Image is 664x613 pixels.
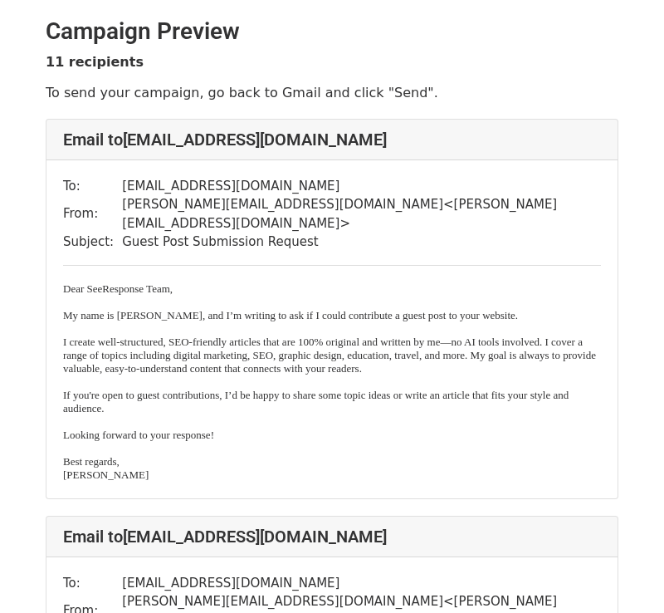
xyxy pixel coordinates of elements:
td: [EMAIL_ADDRESS][DOMAIN_NAME] [122,177,601,196]
p: I create well-structured, SEO-friendly articles that are 100% original and written by me—no AI to... [63,336,601,375]
p: [PERSON_NAME] [63,468,601,482]
td: [PERSON_NAME][EMAIL_ADDRESS][DOMAIN_NAME] < [PERSON_NAME][EMAIL_ADDRESS][DOMAIN_NAME] > [122,195,601,233]
p: Best regards, [63,455,601,468]
td: To: [63,574,122,593]
p: Looking forward to your response! [63,429,601,442]
h4: Email to [EMAIL_ADDRESS][DOMAIN_NAME] [63,527,601,547]
td: [EMAIL_ADDRESS][DOMAIN_NAME] [122,574,601,593]
p: To send your campaign, go back to Gmail and click "Send". [46,84,618,101]
strong: 11 recipients [46,54,144,70]
td: From: [63,195,122,233]
td: To: [63,177,122,196]
h2: Campaign Preview [46,17,618,46]
p: If you're open to guest contributions, I’d be happy to share some topic ideas or write an article... [63,389,601,415]
h4: Email to [EMAIL_ADDRESS][DOMAIN_NAME] [63,130,601,150]
p: Dear SeeResponse Team, [63,282,601,296]
td: Subject: [63,233,122,252]
td: Guest Post Submission Request [122,233,601,252]
p: My name is [PERSON_NAME], and I’m writing to ask if I could contribute a guest post to your website. [63,309,601,322]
